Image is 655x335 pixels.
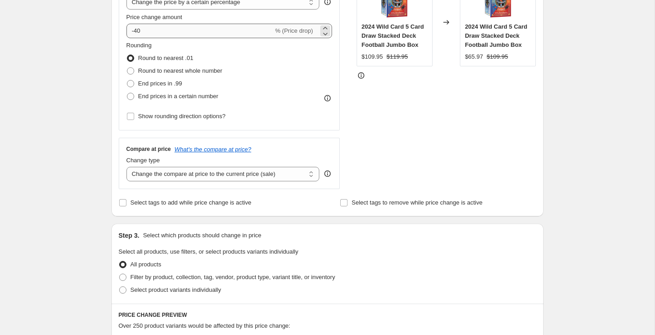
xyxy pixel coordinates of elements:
h2: Step 3. [119,231,140,240]
span: Round to nearest whole number [138,67,222,74]
span: Select tags to remove while price change is active [352,199,483,206]
strike: $119.95 [387,52,408,61]
div: $109.95 [362,52,383,61]
div: $65.97 [465,52,483,61]
span: Over 250 product variants would be affected by this price change: [119,322,291,329]
span: Rounding [126,42,152,49]
span: Round to nearest .01 [138,55,193,61]
span: End prices in a certain number [138,93,218,100]
span: Select tags to add while price change is active [131,199,252,206]
h6: PRICE CHANGE PREVIEW [119,311,536,319]
span: Change type [126,157,160,164]
span: End prices in .99 [138,80,182,87]
span: % (Price drop) [275,27,313,34]
span: Filter by product, collection, tag, vendor, product type, variant title, or inventory [131,274,335,280]
input: -15 [126,24,273,38]
p: Select which products should change in price [143,231,261,240]
button: What's the compare at price? [175,146,252,153]
span: All products [131,261,161,268]
h3: Compare at price [126,145,171,153]
span: 2024 Wild Card 5 Card Draw Stacked Deck Football Jumbo Box [362,23,424,48]
strike: $109.95 [487,52,508,61]
div: help [323,169,332,178]
span: 2024 Wild Card 5 Card Draw Stacked Deck Football Jumbo Box [465,23,527,48]
span: Price change amount [126,14,182,20]
span: Show rounding direction options? [138,113,226,120]
span: Select all products, use filters, or select products variants individually [119,248,298,255]
span: Select product variants individually [131,286,221,293]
